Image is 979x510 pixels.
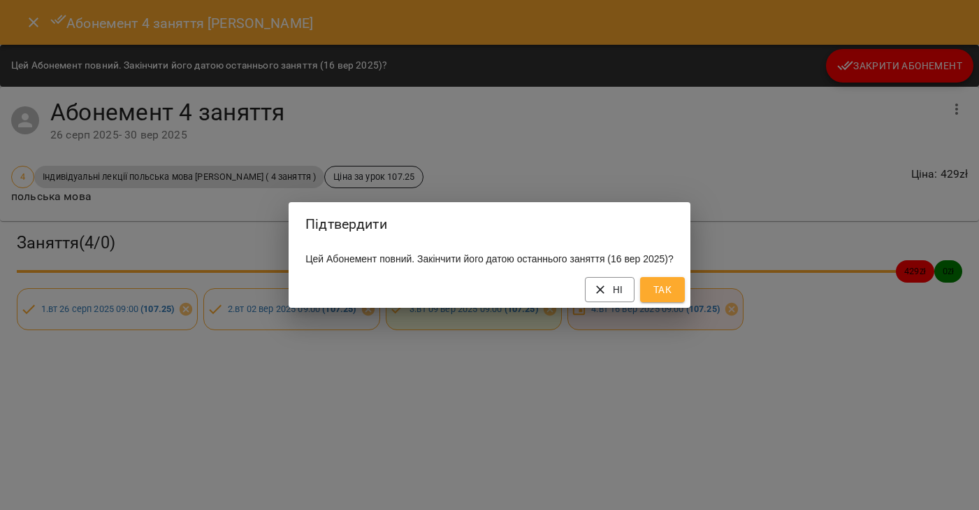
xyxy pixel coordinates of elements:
[640,277,685,302] button: Так
[596,281,623,298] span: Ні
[651,281,674,298] span: Так
[305,213,674,235] h2: Підтвердити
[289,246,690,271] div: Цей Абонемент повний. Закінчити його датою останнього заняття (16 вер 2025)?
[585,277,634,302] button: Ні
